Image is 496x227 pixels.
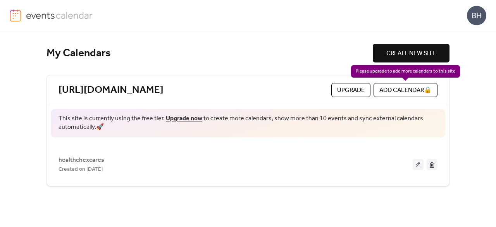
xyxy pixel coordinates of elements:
[46,47,373,60] div: My Calendars
[26,9,93,21] img: logo-type
[467,6,486,25] div: BH
[59,84,164,97] a: [URL][DOMAIN_NAME]
[386,49,436,58] span: CREATE NEW SITE
[337,86,365,95] span: Upgrade
[351,65,460,78] span: Please upgrade to add more calendars to this site
[59,114,437,132] span: This site is currently using the free tier. to create more calendars, show more than 10 events an...
[373,44,449,62] button: CREATE NEW SITE
[59,156,104,165] span: healthchexcares
[10,9,21,22] img: logo
[166,113,202,125] a: Upgrade now
[59,165,103,174] span: Created on [DATE]
[331,83,370,97] button: Upgrade
[59,158,104,162] a: healthchexcares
